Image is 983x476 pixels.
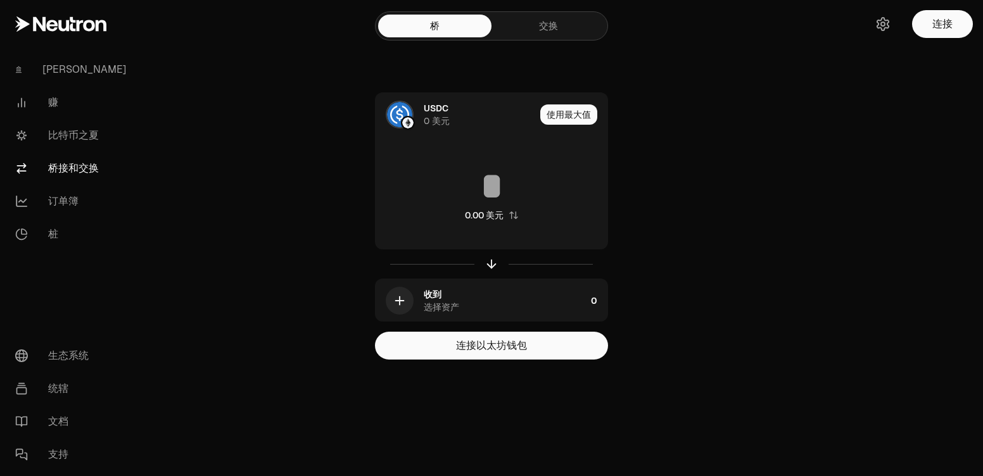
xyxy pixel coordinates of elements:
[48,128,99,143] font: 比特币之夏
[424,115,450,127] div: 0 美元
[424,102,448,115] div: USDC
[591,279,607,322] div: 0
[465,209,504,222] div: 0.00 美元
[465,209,519,222] button: 0.00 美元
[5,152,137,185] a: 桥接和交换
[48,348,89,363] font: 生态系统
[5,86,137,119] a: 赚
[375,332,608,360] button: 连接以太坊钱包
[378,15,491,37] a: 桥
[48,227,58,242] font: 桩
[387,102,412,127] img: USDC 标志
[5,185,137,218] a: 订单簿
[376,93,535,136] div: USDC 标志以太坊标志USDC0 美元
[5,372,137,405] a: 统辖
[424,288,441,301] div: 收到
[912,10,973,38] button: 连接
[48,194,79,209] font: 订单簿
[5,438,137,471] a: 支持
[5,339,137,372] a: 生态系统
[5,119,137,152] a: 比特币之夏
[376,279,607,322] button: 收到选择资产0
[42,62,127,77] font: [PERSON_NAME]
[402,117,414,128] img: 以太坊标志
[491,15,605,37] a: 交换
[48,447,68,462] font: 支持
[540,104,597,125] button: 使用最大值
[5,218,137,251] a: 桩
[5,405,137,438] a: 文档
[48,95,58,110] font: 赚
[424,301,459,313] div: 选择资产
[48,161,99,176] font: 桥接和交换
[376,279,586,322] div: 收到选择资产
[48,414,68,429] font: 文档
[5,53,137,86] a: [PERSON_NAME]
[48,381,68,396] font: 统辖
